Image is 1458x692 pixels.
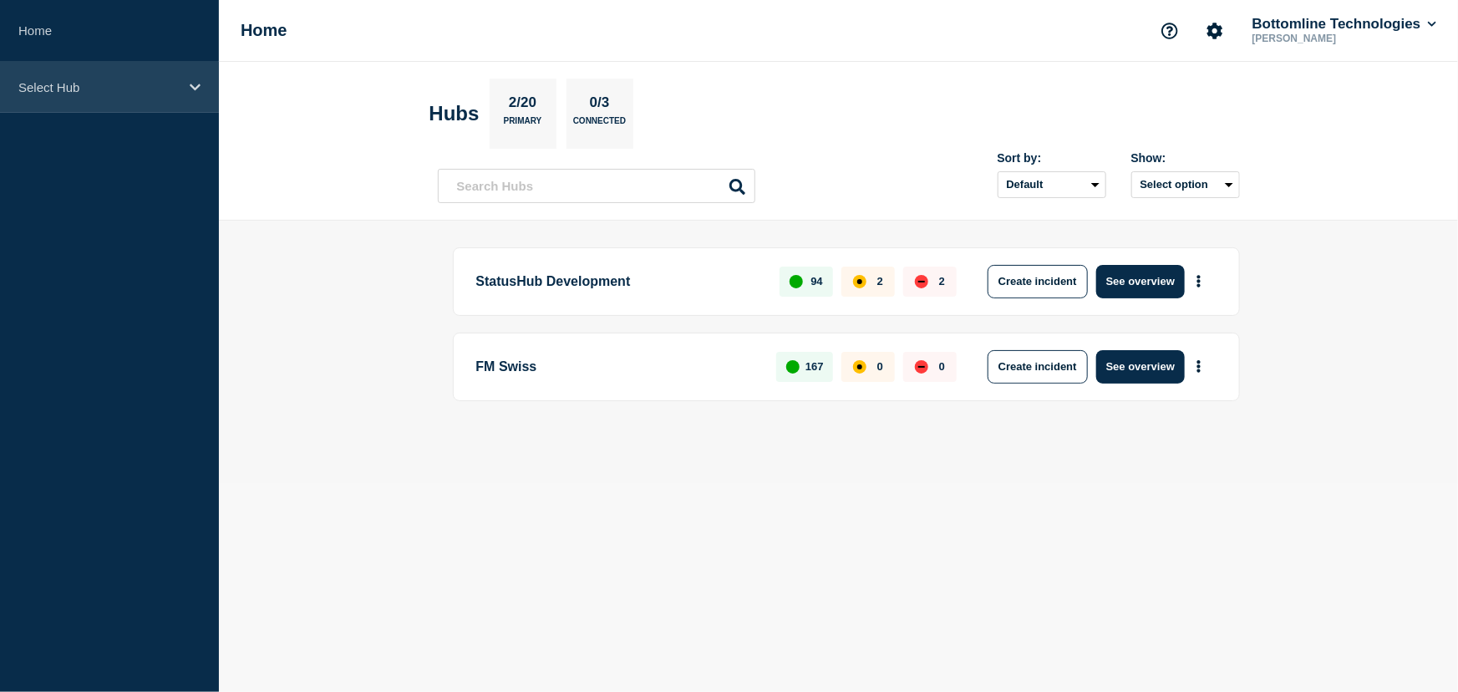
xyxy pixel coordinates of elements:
p: 2 [877,275,883,287]
p: 94 [810,275,822,287]
button: See overview [1096,350,1185,384]
button: More actions [1188,351,1210,382]
div: down [915,360,928,374]
div: up [790,275,803,288]
div: down [915,275,928,288]
p: 0 [877,360,883,373]
div: Sort by: [998,151,1106,165]
button: Account settings [1197,13,1232,48]
p: 0 [939,360,945,373]
p: 0/3 [583,94,616,116]
div: affected [853,275,866,288]
button: Create incident [988,350,1088,384]
p: Primary [504,116,542,134]
h2: Hubs [429,102,480,125]
select: Sort by [998,171,1106,198]
p: 2 [939,275,945,287]
div: up [786,360,800,374]
p: 167 [805,360,824,373]
p: FM Swiss [476,350,758,384]
button: Create incident [988,265,1088,298]
div: affected [853,360,866,374]
button: Select option [1131,171,1240,198]
button: See overview [1096,265,1185,298]
p: 2/20 [502,94,542,116]
h1: Home [241,21,287,40]
p: [PERSON_NAME] [1249,33,1423,44]
p: Connected [573,116,626,134]
p: Select Hub [18,80,179,94]
p: StatusHub Development [476,265,761,298]
button: More actions [1188,266,1210,297]
div: Show: [1131,151,1240,165]
button: Bottomline Technologies [1249,16,1440,33]
button: Support [1152,13,1187,48]
input: Search Hubs [438,169,755,203]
